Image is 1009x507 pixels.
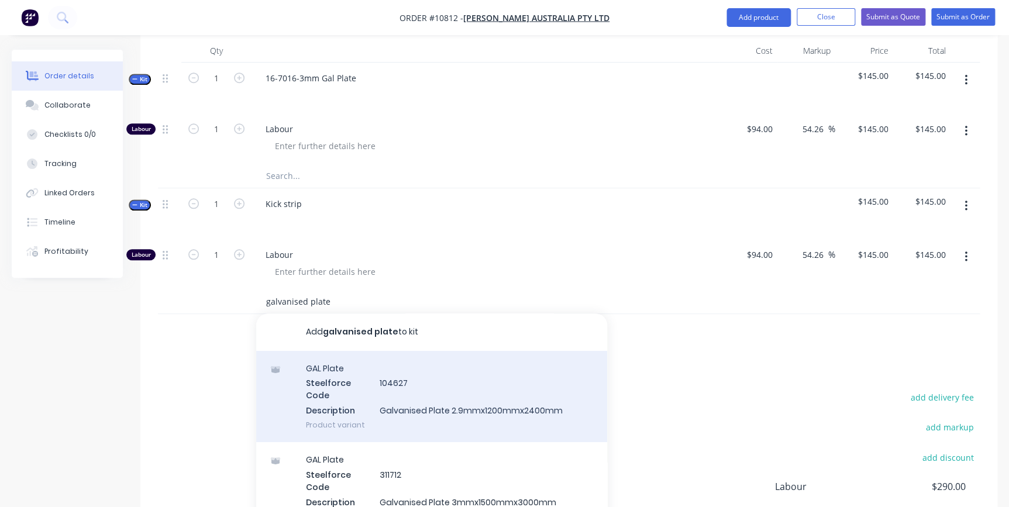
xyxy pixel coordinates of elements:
[12,178,123,208] button: Linked Orders
[879,480,966,494] span: $290.00
[44,188,95,198] div: Linked Orders
[12,208,123,237] button: Timeline
[12,61,123,91] button: Order details
[44,100,91,111] div: Collaborate
[12,91,123,120] button: Collaborate
[12,237,123,266] button: Profitability
[256,313,607,351] button: Addgalvanised plateto kit
[12,149,123,178] button: Tracking
[920,419,980,435] button: add markup
[44,71,94,81] div: Order details
[21,9,39,26] img: Factory
[266,290,500,313] input: Search...
[828,248,835,261] span: %
[828,122,835,136] span: %
[132,75,147,84] span: Kit
[12,120,123,149] button: Checklists 0/0
[44,217,75,227] div: Timeline
[797,8,855,26] button: Close
[775,480,879,494] span: Labour
[400,12,463,23] span: Order #10812 -
[897,195,946,208] span: $145.00
[44,246,88,257] div: Profitability
[726,8,791,27] button: Add product
[126,249,156,260] div: Labour
[897,70,946,82] span: $145.00
[463,12,609,23] a: [PERSON_NAME] Australia Pty Ltd
[719,39,777,63] div: Cost
[256,70,366,87] div: 16-7016-3mm Gal Plate
[840,195,889,208] span: $145.00
[266,249,715,261] span: Labour
[861,8,925,26] button: Submit as Quote
[129,74,151,85] button: Kit
[916,449,980,465] button: add discount
[44,158,77,169] div: Tracking
[256,195,311,212] div: Kick strip
[835,39,893,63] div: Price
[893,39,951,63] div: Total
[266,123,715,135] span: Labour
[840,70,889,82] span: $145.00
[129,199,151,211] button: Kit
[126,123,156,134] div: Labour
[132,201,147,209] span: Kit
[777,39,835,63] div: Markup
[266,164,500,188] input: Search...
[931,8,995,26] button: Submit as Order
[904,389,980,405] button: add delivery fee
[181,39,252,63] div: Qty
[44,129,96,140] div: Checklists 0/0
